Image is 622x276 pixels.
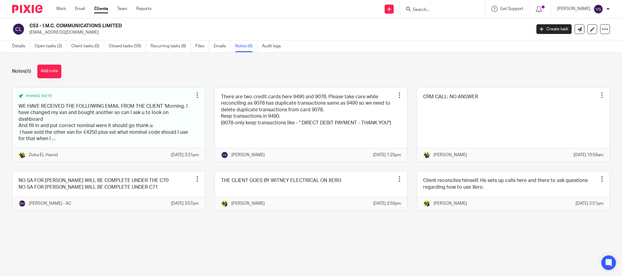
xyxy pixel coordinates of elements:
p: [PERSON_NAME] - AC [29,200,71,207]
a: Work [56,6,66,12]
span: (6) [25,69,31,74]
a: Team [117,6,127,12]
img: svg%3E [12,23,25,35]
a: Create task [536,24,572,34]
img: Doha-Starbridge.jpg [19,151,26,159]
p: [DATE] 3:57pm [171,200,199,207]
a: Files [195,40,209,52]
a: Audit logs [262,40,285,52]
p: [EMAIL_ADDRESS][DOMAIN_NAME] [29,29,527,35]
a: Emails [214,40,231,52]
div: Pinned note [19,94,193,99]
button: Add note [37,65,61,78]
img: Yasmine-Starbridge.jpg [423,200,430,207]
p: [PERSON_NAME] [433,200,467,207]
p: [DATE] 1:25pm [373,152,401,158]
img: svg%3E [221,151,228,159]
p: [DATE] 2:51pm [576,200,603,207]
a: Client tasks (0) [71,40,104,52]
h1: Notes [12,68,31,75]
a: Clients [94,6,108,12]
a: Details [12,40,30,52]
p: [PERSON_NAME] [433,152,467,158]
a: Notes (6) [235,40,257,52]
span: Get Support [500,7,523,11]
p: [DATE] 10:56am [573,152,603,158]
p: [DATE] 2:50pm [373,200,401,207]
p: [PERSON_NAME] [231,200,265,207]
a: Closed tasks (59) [109,40,146,52]
p: [PERSON_NAME] [557,6,590,12]
p: [PERSON_NAME] [231,152,265,158]
img: Pixie [12,5,42,13]
img: svg%3E [593,4,603,14]
a: Recurring tasks (8) [151,40,191,52]
input: Search [412,7,467,13]
p: [DATE] 3:31pm [171,152,199,158]
img: Yasmine-Starbridge.jpg [221,200,228,207]
img: Dennis-Starbridge.jpg [423,151,430,159]
img: svg%3E [19,200,26,207]
a: Reports [136,6,151,12]
a: Email [75,6,85,12]
a: Open tasks (2) [35,40,67,52]
h2: C53 - I.M.C. COMMUNICATIONS LIMITED [29,23,428,29]
p: Doha EL Hamid [29,152,58,158]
